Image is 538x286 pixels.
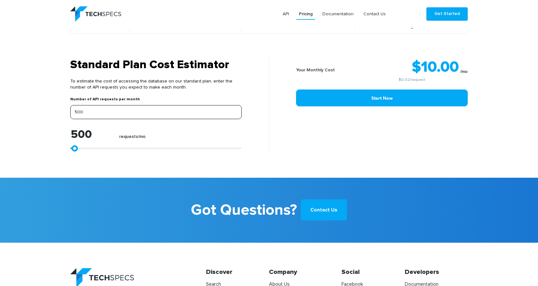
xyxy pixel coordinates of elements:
small: /request [356,78,468,82]
a: Contact Us [301,199,347,220]
strong: $10.00 [412,60,459,75]
label: Number of API requests per month [70,97,140,105]
a: Get Started [426,7,468,21]
h4: Discover [206,268,269,278]
input: Enter your expected number of API requests [70,105,242,119]
a: Contact Us [361,8,388,20]
img: logo [70,6,121,22]
h4: Company [269,268,332,278]
label: requests/mo [119,134,146,143]
b: Got Questions? [191,197,297,224]
p: To estimate the cost of accessing the database on our standard plan, enter the number of API requ... [70,72,242,97]
h4: Social [341,268,404,278]
h4: Developers [405,268,468,278]
a: Pricing [296,8,315,20]
a: $0.02 [399,78,410,82]
h3: Standard Plan Cost Estimator [70,58,242,72]
b: Your Monthly Cost [296,68,335,72]
a: API [280,8,292,20]
sub: /mo [460,69,468,74]
a: Documentation [320,8,356,20]
a: Start Now [296,89,468,106]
